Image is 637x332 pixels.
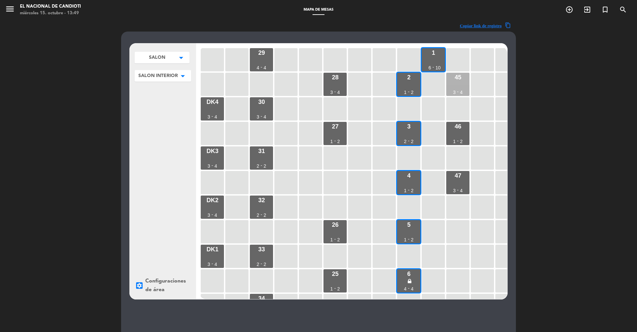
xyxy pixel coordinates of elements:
[332,124,338,129] div: 27
[138,72,178,79] span: SALON INTERIOR
[408,138,410,143] div: -
[206,148,218,154] div: DK3
[212,261,213,266] div: -
[257,65,259,70] div: 4
[565,6,573,14] i: add_circle_outline
[619,6,627,14] i: search
[583,6,591,14] i: exit_to_app
[411,90,414,95] div: 2
[337,237,340,242] div: 2
[176,54,186,61] i: arrow_drop_down
[261,212,262,217] div: -
[261,261,262,266] div: -
[208,262,210,267] div: 3
[407,74,410,80] div: 2
[5,4,15,14] i: menu
[264,213,266,217] div: 2
[457,138,459,143] div: -
[334,89,336,94] div: -
[407,173,410,179] div: 4
[404,237,407,242] div: 1
[258,295,265,301] div: 34
[337,90,340,95] div: 4
[453,139,456,144] div: 1
[261,65,262,69] div: -
[457,188,459,192] div: -
[261,114,262,119] div: -
[407,124,410,129] div: 3
[212,212,213,217] div: -
[258,197,265,203] div: 32
[330,287,333,291] div: 1
[258,50,265,56] div: 29
[257,164,259,168] div: 2
[457,89,459,94] div: -
[411,188,414,193] div: 2
[215,164,217,168] div: 4
[453,188,456,193] div: 3
[460,90,463,95] div: 4
[429,65,431,70] div: 6
[258,99,265,105] div: 30
[404,287,407,291] div: 4
[261,163,262,168] div: -
[436,65,441,70] div: 10
[264,65,266,70] div: 4
[334,138,336,143] div: -
[215,115,217,119] div: 4
[332,74,338,80] div: 28
[432,50,435,56] div: 1
[408,188,410,192] div: -
[433,65,434,69] div: -
[330,90,333,95] div: 3
[215,262,217,267] div: 4
[212,114,213,119] div: -
[455,124,461,129] div: 46
[206,197,218,203] div: DK2
[258,148,265,154] div: 31
[20,10,81,17] div: miércoles 15. octubre - 13:49
[455,173,461,179] div: 47
[208,213,210,217] div: 3
[257,115,259,119] div: 3
[264,164,266,168] div: 2
[334,286,336,290] div: -
[460,139,463,144] div: 2
[264,115,266,119] div: 4
[258,246,265,252] div: 33
[408,286,410,290] div: -
[404,188,407,193] div: 1
[505,22,511,29] span: content_copy
[212,163,213,168] div: -
[135,52,189,63] button: SALONarrow_drop_down
[215,213,217,217] div: 4
[337,287,340,291] div: 2
[453,90,456,95] div: 3
[408,237,410,241] div: -
[20,3,81,10] div: El Nacional de Candioti
[407,271,410,277] div: 6
[300,8,337,12] span: Mapa de mesas
[460,188,463,193] div: 4
[411,139,414,144] div: 2
[332,271,338,277] div: 25
[411,237,414,242] div: 2
[208,115,210,119] div: 3
[264,262,266,267] div: 2
[601,6,609,14] i: turned_in_not
[404,90,407,95] div: 1
[135,277,191,294] div: Configuraciones de área
[334,237,336,241] div: -
[257,262,259,267] div: 2
[206,246,218,252] div: DK1
[330,139,333,144] div: 1
[206,99,218,105] div: DK4
[330,237,333,242] div: 1
[455,74,461,80] div: 45
[135,281,144,290] i: settings_applications
[460,22,502,29] span: Copiar link de registro
[407,222,410,228] div: 5
[208,164,210,168] div: 3
[404,139,407,144] div: 2
[408,89,410,94] div: -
